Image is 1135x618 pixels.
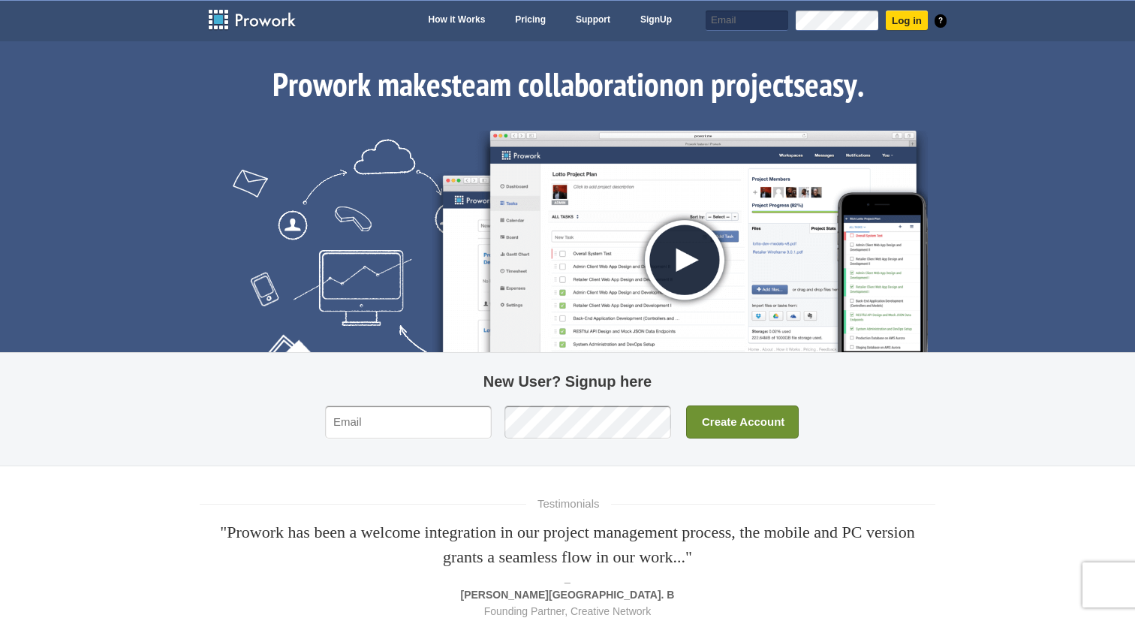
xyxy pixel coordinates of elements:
a: ? [935,14,947,28]
a: Pricing [507,11,553,32]
input: Log in [886,11,928,30]
a: SignUp [633,11,679,32]
span: team collaboration [452,66,674,110]
h4: Testimonials [526,495,611,513]
span: easy [805,66,857,110]
h1: Prowork makes on projects . [207,36,928,125]
input: Email [706,11,788,31]
input: Email [325,405,492,439]
input: Create Account [686,405,799,439]
h2: New User? Signup here [325,368,810,395]
a: Prowork [207,8,315,32]
a: Support [568,11,618,32]
a: How it Works [421,11,493,32]
strong: [PERSON_NAME][GEOGRAPHIC_DATA]. B [461,589,675,601]
div: "Prowork has been a welcome integration in our project management process, the mobile and PC vers... [207,520,928,569]
img: screen.png [432,131,928,375]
